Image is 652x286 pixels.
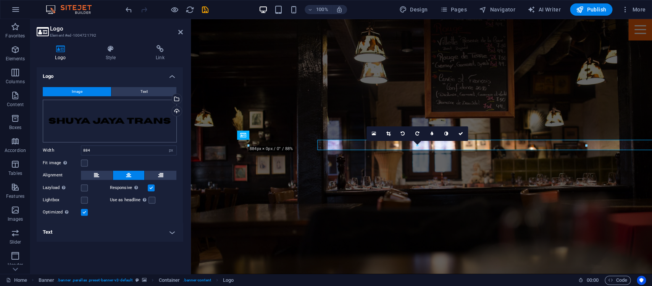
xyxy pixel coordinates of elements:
a: Blur [424,126,439,141]
a: Click to cancel selection. Double-click to open Pages [6,276,27,285]
div: sjt-roAx7mkQ_WJkaxDtBBzCkQ.png [43,100,177,142]
label: Use as headline [110,196,148,205]
button: AI Writer [525,3,564,16]
p: Favorites [5,33,25,39]
h4: Style [87,45,137,61]
button: Click here to leave preview mode and continue editing [170,5,179,14]
button: reload [185,5,194,14]
h4: Logo [37,67,183,81]
label: Fit image [43,158,81,168]
button: Code [605,276,631,285]
a: Crop mode [381,126,395,141]
span: Publish [576,6,606,13]
button: Pages [437,3,470,16]
p: Elements [6,56,25,62]
p: Boxes [9,124,22,131]
span: : [592,277,593,283]
span: Pages [440,6,466,13]
span: . banner-content [183,276,211,285]
button: Usercentrics [637,276,646,285]
a: Select files from the file manager, stock photos, or upload file(s) [366,126,381,141]
span: Navigator [479,6,515,13]
span: AI Writer [528,6,561,13]
i: This element is a customizable preset [136,278,139,282]
button: More [618,3,649,16]
i: On resize automatically adjust zoom level to fit chosen device. [336,6,343,13]
button: 100% [305,5,332,14]
button: Navigator [476,3,518,16]
button: Design [396,3,431,16]
label: Lightbox [43,196,81,205]
h2: Logo [50,25,183,32]
a: Greyscale [439,126,453,141]
h4: Link [137,45,183,61]
p: Header [8,262,23,268]
div: Design (Ctrl+Alt+Y) [396,3,431,16]
img: Editor Logo [44,5,101,14]
button: Image [43,87,111,96]
label: Optimized [43,208,81,217]
h4: Logo [37,45,87,61]
span: More [621,6,646,13]
button: Publish [570,3,612,16]
span: Logo [223,276,234,285]
span: Click to select. Double-click to edit [39,276,55,285]
span: Code [608,276,627,285]
nav: breadcrumb [39,276,234,285]
span: Text [140,87,147,96]
p: Columns [6,79,25,85]
label: Responsive [110,183,148,192]
span: Design [399,6,428,13]
i: Save (Ctrl+S) [201,5,210,14]
span: . banner .parallax .preset-banner-v3-default [57,276,132,285]
a: Rotate right 90° [410,126,424,141]
button: save [200,5,210,14]
span: 00 00 [586,276,598,285]
p: Tables [8,170,22,176]
p: Slider [10,239,21,245]
a: Confirm ( Ctrl ⏎ ) [453,126,468,141]
label: Width [43,148,81,152]
p: Features [6,193,24,199]
button: undo [124,5,133,14]
p: Images [8,216,23,222]
i: Undo: Change image (Ctrl+Z) [124,5,133,14]
h3: Element #ed-1004721792 [50,32,168,39]
i: Reload page [186,5,194,14]
p: Content [7,102,24,108]
span: Container [158,276,180,285]
h4: Text [37,223,183,241]
label: Alignment [43,171,81,180]
span: Image [71,87,82,96]
i: This element contains a background [142,278,147,282]
h6: Session time [578,276,599,285]
p: Accordion [5,147,26,154]
label: Lazyload [43,183,81,192]
button: Text [111,87,176,96]
a: Rotate left 90° [395,126,410,141]
h6: 100% [316,5,328,14]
